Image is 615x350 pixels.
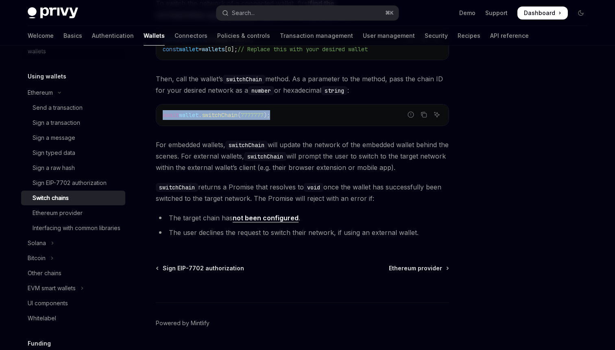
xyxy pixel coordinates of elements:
div: Whitelabel [28,313,56,323]
a: Welcome [28,26,54,46]
span: Ethereum provider [389,264,442,272]
button: Toggle Solana section [21,236,125,250]
span: wallet [179,111,198,119]
img: dark logo [28,7,78,19]
span: 7777777 [241,111,264,119]
a: Whitelabel [21,311,125,326]
a: User management [363,26,415,46]
a: Switch chains [21,191,125,205]
span: [ [225,46,228,53]
code: void [304,183,323,192]
a: UI components [21,296,125,311]
div: Sign a message [33,133,75,143]
code: string [321,86,347,95]
a: Wallets [144,26,165,46]
button: Toggle EVM smart wallets section [21,281,125,296]
a: Powered by Mintlify [156,319,209,327]
div: Search... [232,8,255,18]
div: Interfacing with common libraries [33,223,120,233]
h5: Using wallets [28,72,66,81]
div: Sign a raw hash [33,163,75,173]
button: Open search [216,6,399,20]
span: wallets [202,46,225,53]
a: Sign EIP-7702 authorization [157,264,244,272]
code: switchChain [225,141,268,150]
a: Sign a transaction [21,115,125,130]
a: Recipes [458,26,480,46]
a: Transaction management [280,26,353,46]
div: Solana [28,238,46,248]
span: Dashboard [524,9,555,17]
div: Sign EIP-7702 authorization [33,178,107,188]
a: Dashboard [517,7,568,20]
h5: Funding [28,339,51,348]
span: . [198,111,202,119]
a: Security [425,26,448,46]
div: Sign a transaction [33,118,80,128]
a: Authentication [92,26,134,46]
a: Interfacing with common libraries [21,221,125,235]
a: Ethereum provider [389,264,448,272]
div: Other chains [28,268,61,278]
span: returns a Promise that resolves to once the wallet has successfully been switched to the target n... [156,181,449,204]
a: Sign EIP-7702 authorization [21,176,125,190]
code: switchChain [156,183,198,192]
span: 0 [228,46,231,53]
button: Toggle Bitcoin section [21,251,125,265]
a: Sign a message [21,130,125,145]
li: The user declines the request to switch their network, if using an external wallet. [156,227,449,238]
button: Toggle dark mode [574,7,587,20]
code: switchChain [244,152,286,161]
a: Connectors [174,26,207,46]
span: const [163,46,179,53]
div: UI components [28,298,68,308]
a: Send a transaction [21,100,125,115]
span: For embedded wallets, will update the network of the embedded wallet behind the scenes. For exter... [156,139,449,173]
div: Bitcoin [28,253,46,263]
button: Report incorrect code [406,109,416,120]
span: switchChain [202,111,238,119]
li: The target chain has . [156,212,449,224]
span: Sign EIP-7702 authorization [163,264,244,272]
button: Copy the contents from the code block [419,109,429,120]
div: Sign typed data [33,148,75,158]
code: switchChain [223,75,265,84]
a: API reference [490,26,529,46]
span: ( [238,111,241,119]
span: // Replace this with your desired wallet [238,46,368,53]
span: ); [264,111,270,119]
a: Demo [459,9,475,17]
button: Ask AI [432,109,442,120]
span: Then, call the wallet’s method. As a parameter to the method, pass the chain ID for your desired ... [156,73,449,96]
a: Support [485,9,508,17]
a: Other chains [21,266,125,280]
div: Ethereum [28,88,53,98]
div: Send a transaction [33,103,83,113]
a: Basics [63,26,82,46]
span: wallet [179,46,198,53]
span: ⌘ K [385,10,394,16]
code: number [248,86,274,95]
a: Ethereum provider [21,206,125,220]
a: not been configured [233,214,299,222]
span: ]; [231,46,238,53]
div: Switch chains [33,193,69,203]
a: Policies & controls [217,26,270,46]
a: Sign a raw hash [21,161,125,175]
button: Toggle Ethereum section [21,85,125,100]
span: await [163,111,179,119]
span: = [198,46,202,53]
div: Ethereum provider [33,208,83,218]
div: EVM smart wallets [28,283,76,293]
a: Sign typed data [21,146,125,160]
